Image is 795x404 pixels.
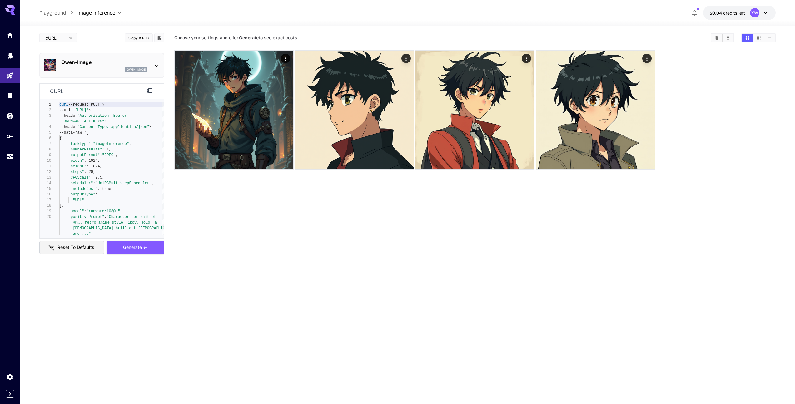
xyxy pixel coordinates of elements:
span: : 20, [84,170,95,174]
button: Show images in video view [753,34,764,42]
div: 12 [40,169,51,175]
span: : [100,153,102,157]
div: 2 [40,107,51,113]
div: Clear ImagesDownload All [711,33,734,42]
span: "numberResults" [68,147,102,152]
button: Download All [723,34,733,42]
span: --request POST \ [68,102,104,107]
span: "outputFormat" [68,153,100,157]
button: Show images in list view [764,34,775,42]
span: "scheduler" [68,181,93,185]
span: and ..." [73,232,91,236]
span: --header [59,125,77,129]
button: Reset to defaults [39,241,104,254]
span: : 1024, [84,159,100,163]
a: Playground [39,9,66,17]
button: Show images in grid view [742,34,753,42]
span: : 2.5, [91,175,104,180]
div: Usage [6,153,14,160]
img: 9k= [415,51,534,169]
span: , [120,209,122,214]
span: --url ' [59,108,75,112]
span: --data-raw '[ [59,131,89,135]
div: 16 [40,192,51,197]
div: Actions [642,54,652,63]
span: "model" [68,209,84,214]
div: Actions [401,54,411,63]
span: : [104,215,107,219]
div: Actions [522,54,531,63]
span: \ [149,125,152,129]
div: 7 [40,141,51,147]
div: Models [6,52,14,59]
button: Expand sidebar [6,390,14,398]
span: "includeCost" [68,187,98,191]
div: Library [6,92,14,100]
span: "Character portrait of [107,215,156,219]
p: qwen_image [127,67,146,72]
span: , [129,142,131,146]
span: "width" [68,159,84,163]
p: Qwen-Image [61,58,147,66]
span: "CFGScale" [68,175,91,180]
span: "Authorization: Bearer [77,114,127,118]
div: Playground [6,72,14,80]
img: Z [536,51,655,169]
div: Qwen-Imageqwen_image [44,56,160,75]
div: Actions [281,54,290,63]
span: { [59,136,62,140]
div: 14 [40,180,51,186]
span: Choose your settings and click to see exact costs. [174,35,298,40]
div: Home [6,31,14,39]
div: 10 [40,158,51,164]
img: QBgJz8C9JlZL0phsYIAAAAABJRU5ErkJggg== [295,51,414,169]
span: cURL [46,35,65,41]
nav: breadcrumb [39,9,77,17]
span: "taskType" [68,142,91,146]
div: Show images in grid viewShow images in video viewShow images in list view [741,33,776,42]
div: 19 [40,209,51,214]
div: 13 [40,175,51,180]
button: $0.0386YW [703,6,776,20]
span: --header [59,114,77,118]
span: "UniPCMultistepScheduler" [95,181,152,185]
span: Generate [123,244,142,251]
span: curl [59,102,68,107]
div: 1 [40,102,51,107]
span: ], [59,204,64,208]
span: "height" [68,164,87,169]
span: [URL] [75,108,86,112]
span: : [93,181,95,185]
span: \ [89,108,91,112]
div: 5 [40,130,51,135]
div: Settings [6,373,14,381]
span: "outputType" [68,192,95,197]
div: Wallet [6,112,14,120]
span: : [91,142,93,146]
span: "positivePrompt" [68,215,104,219]
div: 9 [40,152,51,158]
div: 20 [40,214,51,220]
div: 4 [40,124,51,130]
span: "URL" [73,198,84,202]
span: Image Inference [77,9,115,17]
span: "steps" [68,170,84,174]
div: 6 [40,135,51,141]
div: API Keys [6,132,14,140]
span: [DEMOGRAPHIC_DATA] brilliant [DEMOGRAPHIC_DATA] engineer [73,226,199,230]
span: ' [86,108,88,112]
div: YW [750,8,759,17]
span: \ [104,119,107,124]
span: <RUNWARE_API_KEY>" [64,119,104,124]
span: : 1, [102,147,111,152]
button: Add to library [157,34,162,42]
span: : [84,209,86,214]
div: $0.0386 [709,10,745,16]
button: Clear Images [711,34,722,42]
div: 3 [40,113,51,119]
span: , [152,181,154,185]
span: "imageInference" [93,142,129,146]
span: 凌云, retro anime style, 1boy, solo, a [73,220,157,225]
